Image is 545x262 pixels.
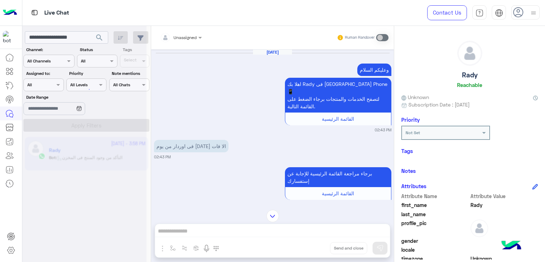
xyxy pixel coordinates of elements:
[174,35,197,40] span: Unassigned
[345,35,375,40] small: Human Handover
[253,50,292,55] h6: [DATE]
[357,64,391,76] p: 20/9/2025, 2:43 PM
[408,101,470,108] span: Subscription Date : [DATE]
[154,140,229,152] p: 20/9/2025, 2:43 PM
[470,219,488,237] img: defaultAdmin.png
[322,190,354,196] span: القائمة الرئيسية
[470,192,538,200] span: Attribute Value
[44,8,69,18] p: Live Chat
[401,93,429,101] span: Unknown
[3,31,16,44] img: 1403182699927242
[458,41,482,65] img: defaultAdmin.png
[322,116,354,122] span: القائمة الرئيسية
[154,154,171,160] small: 02:43 PM
[406,130,420,135] b: Not Set
[457,82,482,88] h6: Reachable
[472,5,486,20] a: tab
[495,9,503,17] img: tab
[499,234,524,258] img: hulul-logo.png
[401,183,426,189] h6: Attributes
[529,9,538,17] img: profile
[470,201,538,209] span: Rady
[401,168,416,174] h6: Notes
[401,201,469,209] span: first_name
[475,9,484,17] img: tab
[470,237,538,245] span: null
[3,5,17,20] img: Logo
[330,242,367,254] button: Send and close
[78,83,90,95] div: loading...
[30,8,39,17] img: tab
[401,148,538,154] h6: Tags
[470,246,538,253] span: null
[427,5,467,20] a: Contact Us
[285,78,391,113] p: 20/9/2025, 2:43 PM
[401,116,420,123] h6: Priority
[462,71,478,79] h5: Rady
[266,210,279,222] img: scroll
[401,192,469,200] span: Attribute Name
[401,211,469,218] span: last_name
[401,219,469,236] span: profile_pic
[401,237,469,245] span: gender
[375,127,391,133] small: 02:43 PM
[285,167,391,187] p: 20/9/2025, 2:43 PM
[401,246,469,253] span: locale
[375,202,391,207] small: 02:43 PM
